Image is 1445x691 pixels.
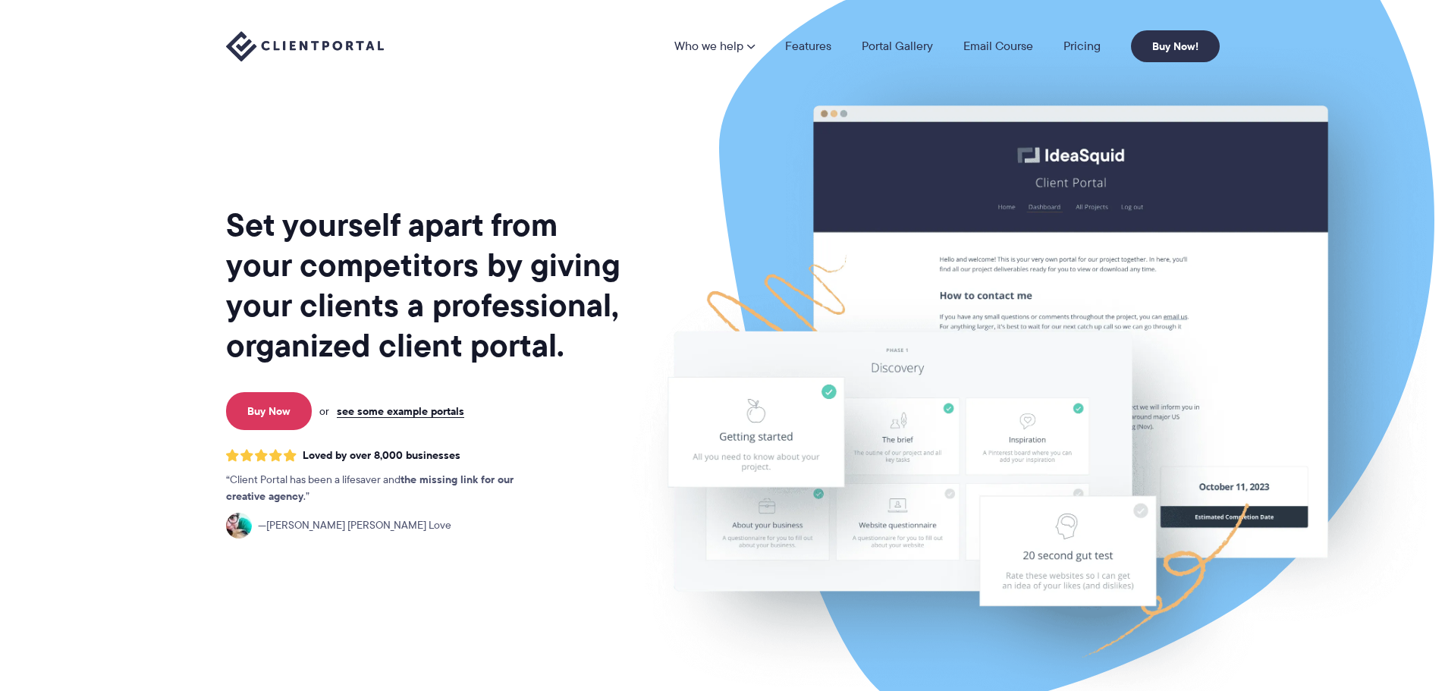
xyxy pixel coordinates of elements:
span: [PERSON_NAME] [PERSON_NAME] Love [258,517,451,534]
strong: the missing link for our creative agency [226,471,514,504]
h1: Set yourself apart from your competitors by giving your clients a professional, organized client ... [226,205,624,366]
a: Who we help [674,40,755,52]
a: Portal Gallery [862,40,933,52]
a: Pricing [1063,40,1101,52]
span: Loved by over 8,000 businesses [303,449,460,462]
a: Buy Now! [1131,30,1220,62]
a: Features [785,40,831,52]
a: Buy Now [226,392,312,430]
a: see some example portals [337,404,464,418]
span: or [319,404,329,418]
a: Email Course [963,40,1033,52]
p: Client Portal has been a lifesaver and . [226,472,545,505]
